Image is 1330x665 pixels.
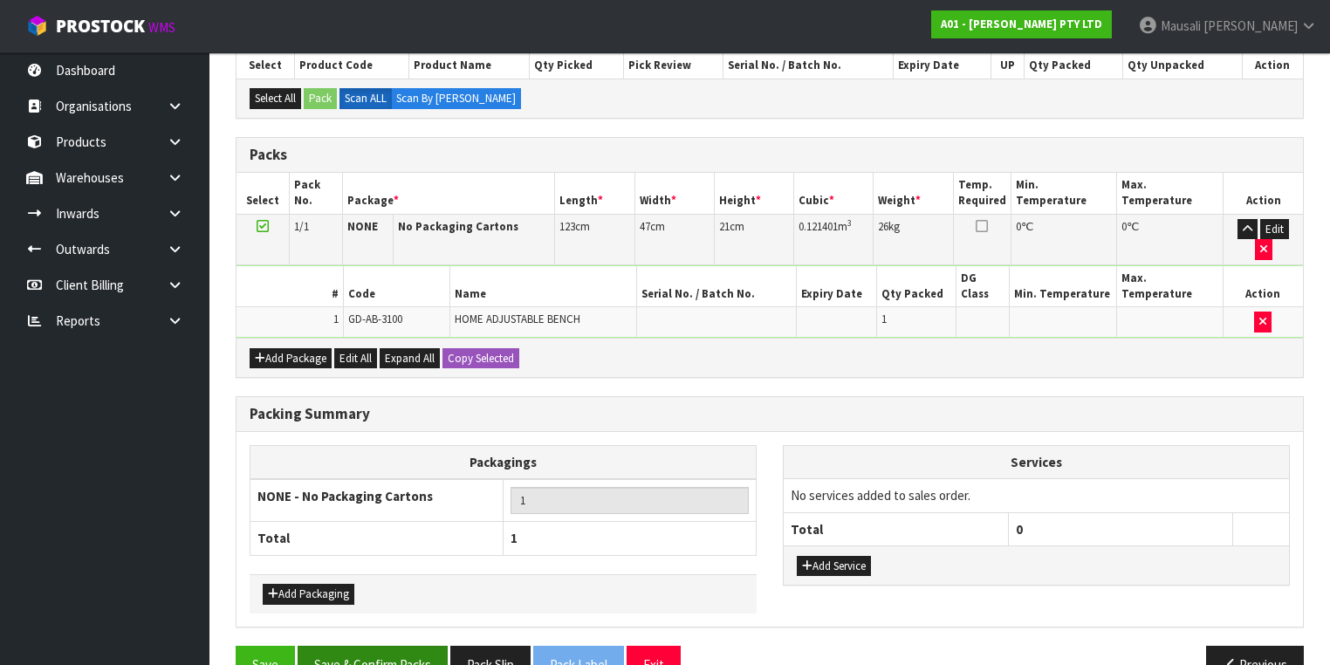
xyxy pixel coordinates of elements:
h3: Packs [250,147,1290,163]
button: Add Package [250,348,332,369]
span: Expand All [385,351,435,366]
th: Product Code [295,53,409,78]
th: Height [714,173,793,214]
th: Expiry Date [797,266,877,307]
th: Cubic [793,173,873,214]
th: Serial No. / Batch No. [723,53,893,78]
th: Max. Temperature [1117,173,1224,214]
span: GD-AB-3100 [348,312,402,326]
span: 0 [1016,219,1021,234]
th: Action [1223,266,1303,307]
td: No services added to sales order. [784,479,1289,512]
th: DG Class [956,266,1010,307]
th: Min. Temperature [1010,266,1116,307]
span: [PERSON_NAME] [1203,17,1298,34]
th: Action [1242,53,1303,78]
span: 123 [559,219,575,234]
strong: NONE [347,219,378,234]
th: Qty Picked [530,53,624,78]
th: Code [343,266,449,307]
th: Qty Packed [1025,53,1123,78]
th: Length [555,173,634,214]
th: Action [1224,173,1303,214]
th: Product Name [409,53,530,78]
th: Services [784,446,1289,479]
span: 0 [1016,521,1023,538]
span: 1/1 [294,219,309,234]
th: # [237,266,343,307]
td: cm [714,214,793,264]
th: Qty Unpacked [1123,53,1243,78]
button: Copy Selected [442,348,519,369]
button: Add Packaging [263,584,354,605]
th: Name [449,266,636,307]
label: Scan ALL [339,88,392,109]
small: WMS [148,19,175,36]
td: cm [634,214,714,264]
span: ProStock [56,15,145,38]
th: Package [343,173,555,214]
th: Min. Temperature [1011,173,1117,214]
strong: A01 - [PERSON_NAME] PTY LTD [941,17,1102,31]
a: A01 - [PERSON_NAME] PTY LTD [931,10,1112,38]
span: 1 [511,530,518,546]
label: Scan By [PERSON_NAME] [391,88,521,109]
th: Temp. Required [953,173,1011,214]
button: Edit All [334,348,377,369]
th: Select [237,173,290,214]
span: 47 [640,219,650,234]
h3: Packing Summary [250,406,1290,422]
th: Width [634,173,714,214]
span: 0.121401 [799,219,838,234]
span: 26 [878,219,888,234]
th: UP [991,53,1025,78]
td: ℃ [1117,214,1224,264]
span: HOME ADJUSTABLE BENCH [455,312,580,326]
td: cm [555,214,634,264]
button: Edit [1260,219,1289,240]
td: ℃ [1011,214,1117,264]
button: Select All [250,88,301,109]
button: Pack [304,88,337,109]
strong: NONE - No Packaging Cartons [257,488,433,504]
sup: 3 [847,217,852,229]
th: Weight [874,173,953,214]
th: Total [250,522,504,555]
span: 21 [719,219,730,234]
th: Pick Review [623,53,723,78]
button: Add Service [797,556,871,577]
span: 1 [333,312,339,326]
button: Expand All [380,348,440,369]
span: 1 [881,312,887,326]
img: cube-alt.png [26,15,48,37]
th: Packagings [250,445,757,479]
strong: No Packaging Cartons [398,219,518,234]
th: Qty Packed [876,266,956,307]
th: Total [784,512,1008,545]
span: Mausali [1161,17,1201,34]
td: m [793,214,873,264]
td: kg [874,214,953,264]
span: 0 [1121,219,1127,234]
th: Pack No. [290,173,343,214]
th: Serial No. / Batch No. [636,266,796,307]
th: Expiry Date [893,53,991,78]
th: Max. Temperature [1116,266,1223,307]
th: Select [237,53,295,78]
